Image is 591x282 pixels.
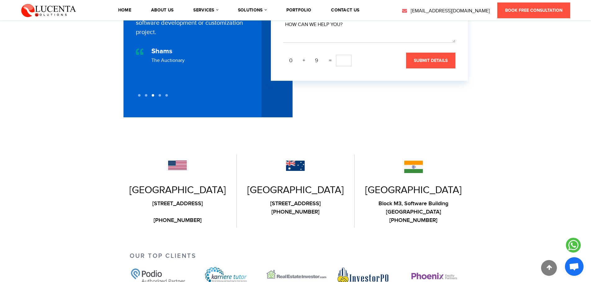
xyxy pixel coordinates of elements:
a: About Us [151,8,173,12]
div: The Auctionary [151,57,185,64]
a: [PHONE_NUMBER] [241,208,350,216]
img: Lucenta Solutions [21,3,76,17]
a: Book Free Consultation [497,2,570,18]
button: submit details [406,53,455,68]
h3: [GEOGRAPHIC_DATA] [359,184,468,196]
h2: Our Top Clients [130,252,468,260]
a: services [193,8,218,12]
div: Block M3, Software Building [GEOGRAPHIC_DATA] [359,199,468,224]
span: submit details [414,58,448,63]
div: [STREET_ADDRESS] [241,199,350,216]
a: [PHONE_NUMBER] [123,216,232,224]
span: = [326,56,335,65]
a: contact us [331,8,359,12]
div: [STREET_ADDRESS] [123,199,232,224]
span: Book Free Consultation [505,8,562,13]
span: + [300,56,308,65]
h3: [GEOGRAPHIC_DATA] [123,184,232,196]
div: Shams [151,46,185,56]
h3: [GEOGRAPHIC_DATA] [241,184,350,196]
a: Home [118,8,131,12]
a: [EMAIL_ADDRESS][DOMAIN_NAME] [401,7,490,15]
a: portfolio [286,8,311,12]
div: Open chat [565,257,584,276]
a: [PHONE_NUMBER] [359,216,468,224]
a: solutions [238,8,266,12]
